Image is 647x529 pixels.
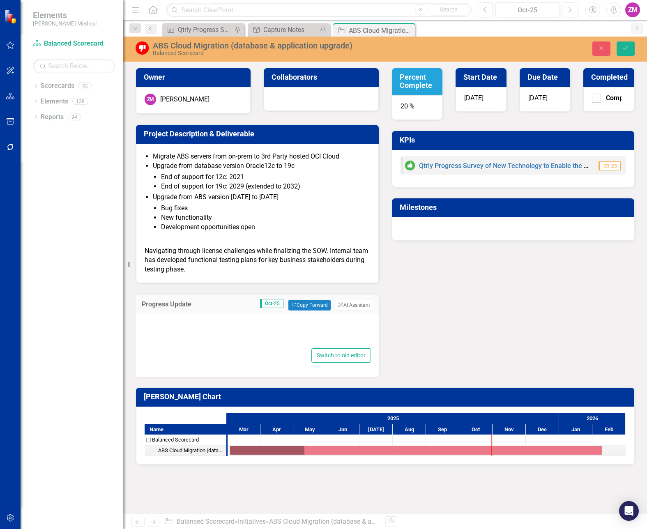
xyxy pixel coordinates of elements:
div: Jan [559,424,592,435]
span: Search [440,6,458,13]
a: Balanced Scorecard [177,517,235,525]
div: 138 [72,98,88,105]
h3: KPIs [400,136,630,144]
div: 94 [68,113,81,120]
a: Qtrly Progress Survey of New Technology to Enable the Strategy (% 9/10) [164,25,232,35]
a: Balanced Scorecard [33,39,115,48]
h3: [PERSON_NAME] Chart [144,393,629,401]
h3: Completed [591,73,629,81]
button: Copy Forward [288,300,331,310]
a: Qtrly Progress Survey of New Technology to Enable the Strategy (% 9/10) [419,162,635,170]
div: Jun [326,424,359,435]
div: Capture Notes [263,25,318,35]
img: ClearPoint Strategy [4,9,18,24]
div: Dec [526,424,559,435]
div: ABS Cloud Migration (database & application upgrade) [153,41,412,50]
div: ZM [145,94,156,105]
div: ABS Cloud Migration (database & application upgrade) [145,445,226,456]
div: Mar [228,424,260,435]
div: Balanced Scorecard [152,435,199,445]
h3: Percent Complete [400,73,438,90]
h3: Progress Update [142,301,212,308]
h3: Milestones [400,203,630,212]
h3: Due Date [527,73,566,81]
div: 20 % [392,95,443,120]
li: Development opportunities open [161,223,370,232]
input: Search ClearPoint... [166,3,471,17]
div: 2026 [559,413,626,424]
div: May [293,424,326,435]
a: Scorecards [41,81,74,91]
button: Search [428,4,470,16]
li: New functionality [161,213,370,223]
h3: Collaborators [272,73,373,81]
img: On or Above Target [405,161,415,170]
p: Navigating through license challenges while finalizing the SOW. Internal team has developed funct... [145,245,370,275]
a: Elements [41,97,68,106]
div: ABS Cloud Migration (database & application upgrade) [349,25,413,36]
li: Upgrade from ABS version [DATE] to [DATE] [153,193,370,232]
div: Nov [493,424,526,435]
span: Q3-25 [599,161,621,170]
div: » » [165,517,379,527]
span: Oct-25 [260,299,283,308]
div: Oct [459,424,493,435]
h3: Start Date [463,73,502,81]
div: Sep [426,424,459,435]
div: Oct-25 [498,5,557,15]
button: ZM [625,2,640,17]
li: End of support for 19c: 2029 (extended to 2032) [161,182,370,191]
div: Aug [393,424,426,435]
div: ABS Cloud Migration (database & application upgrade) [269,517,428,525]
a: Capture Notes [250,25,318,35]
button: AI Assistant [335,300,373,310]
div: Open Intercom Messenger [619,501,639,521]
div: ABS Cloud Migration (database & application upgrade) [158,445,224,456]
div: 2025 [228,413,559,424]
li: Bug fixes [161,204,370,213]
small: [PERSON_NAME] Medical [33,20,97,27]
div: Qtrly Progress Survey of New Technology to Enable the Strategy (% 9/10) [178,25,232,35]
div: Balanced Scorecard [145,435,226,445]
div: [PERSON_NAME] [160,95,210,104]
div: Name [145,424,226,435]
a: Reports [41,113,64,122]
img: Below Target [136,41,149,55]
div: Jul [359,424,393,435]
div: Balanced Scorecard [153,50,412,56]
li: Upgrade from database version Oracle12c to 19c [153,161,370,191]
a: Initiatives [238,517,266,525]
span: [DATE] [528,94,548,102]
h3: Project Description & Deliverable [144,130,374,138]
input: Search Below... [33,59,115,73]
div: Task: Start date: 2025-03-03 End date: 2026-02-09 [230,446,602,455]
div: Task: Balanced Scorecard Start date: 2025-03-03 End date: 2025-03-04 [145,435,226,445]
button: Oct-25 [495,2,560,17]
div: Task: Start date: 2025-03-03 End date: 2026-02-09 [145,445,226,456]
li: Migrate ABS servers from on-prem to 3rd Party hosted OCI Cloud [153,152,370,161]
div: Apr [260,424,293,435]
span: [DATE] [464,94,484,102]
span: Elements [33,10,97,20]
button: Switch to old editor [311,348,371,363]
div: 32 [78,83,92,90]
li: End of support for 12c: 2021 [161,172,370,182]
h3: Owner [144,73,246,81]
div: Feb [592,424,626,435]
